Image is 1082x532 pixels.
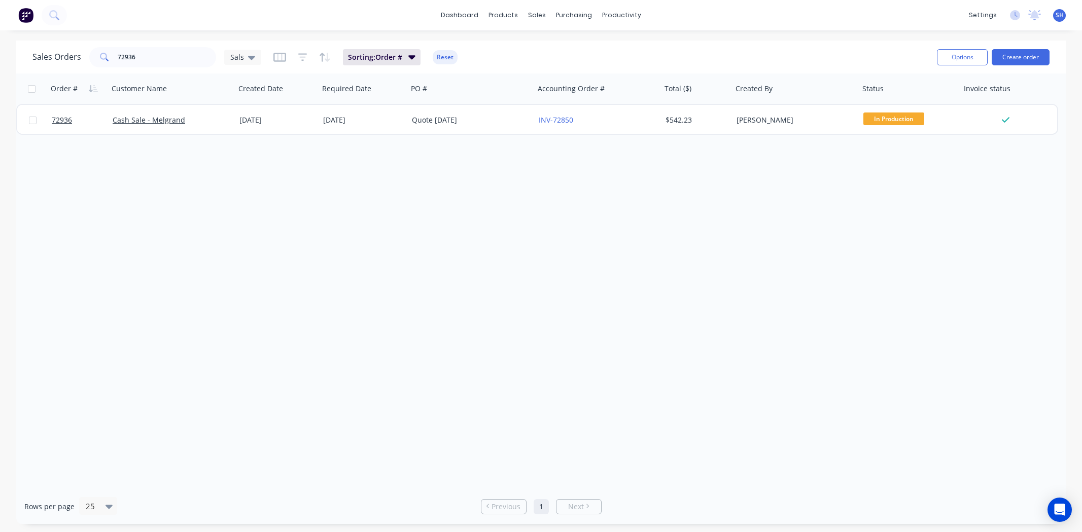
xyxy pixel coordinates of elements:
[481,502,526,512] a: Previous page
[1048,498,1072,522] div: Open Intercom Messenger
[51,84,78,94] div: Order #
[597,8,646,23] div: productivity
[112,84,167,94] div: Customer Name
[523,8,551,23] div: sales
[666,115,725,125] div: $542.23
[556,502,601,512] a: Next page
[937,49,988,65] button: Options
[568,502,584,512] span: Next
[238,84,283,94] div: Created Date
[113,115,185,125] a: Cash Sale - Melgrand
[964,8,1002,23] div: settings
[32,52,81,62] h1: Sales Orders
[539,115,573,125] a: INV-72850
[433,50,458,64] button: Reset
[52,105,113,135] a: 72936
[538,84,605,94] div: Accounting Order #
[737,115,849,125] div: [PERSON_NAME]
[343,49,421,65] button: Sorting:Order #
[551,8,597,23] div: purchasing
[665,84,691,94] div: Total ($)
[736,84,773,94] div: Created By
[348,52,402,62] span: Sorting: Order #
[24,502,75,512] span: Rows per page
[436,8,483,23] a: dashboard
[230,52,244,62] span: Sals
[863,112,924,125] span: In Production
[534,499,549,514] a: Page 1 is your current page
[862,84,884,94] div: Status
[964,84,1010,94] div: Invoice status
[118,47,217,67] input: Search...
[992,49,1050,65] button: Create order
[411,84,427,94] div: PO #
[483,8,523,23] div: products
[52,115,72,125] span: 72936
[412,115,525,125] div: Quote [DATE]
[323,115,404,125] div: [DATE]
[492,502,520,512] span: Previous
[18,8,33,23] img: Factory
[322,84,371,94] div: Required Date
[477,499,606,514] ul: Pagination
[1056,11,1064,20] span: SH
[239,115,315,125] div: [DATE]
